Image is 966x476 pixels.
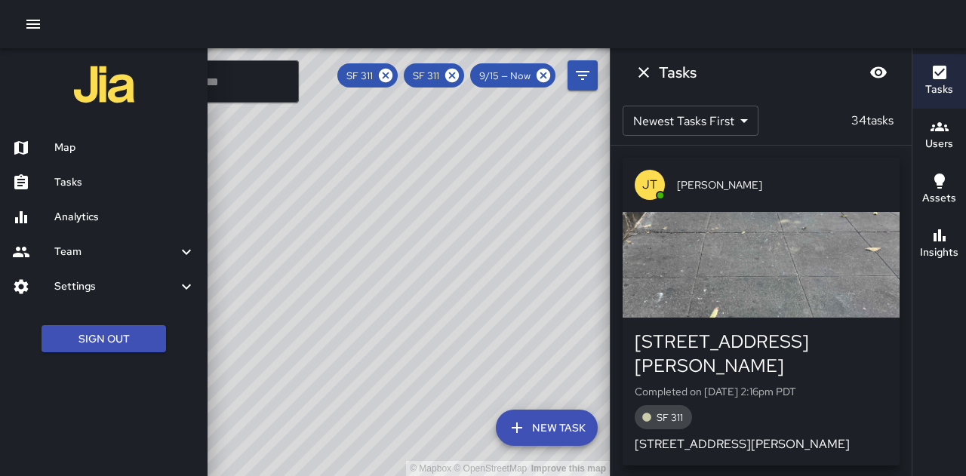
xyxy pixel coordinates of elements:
h6: Assets [922,190,956,207]
h6: Insights [920,244,958,261]
h6: Map [54,140,195,156]
span: SF 311 [648,411,692,424]
h6: Team [54,244,177,260]
h6: Tasks [925,81,953,98]
p: JT [642,176,657,194]
div: Newest Tasks First [623,106,758,136]
img: jia-logo [74,54,134,115]
button: Blur [863,57,894,88]
button: New Task [496,410,598,446]
span: [PERSON_NAME] [677,177,888,192]
p: 34 tasks [845,112,900,130]
h6: Analytics [54,209,195,226]
h6: Settings [54,278,177,295]
button: Sign Out [42,325,166,353]
button: Dismiss [629,57,659,88]
div: [STREET_ADDRESS][PERSON_NAME] [635,330,888,378]
h6: Tasks [54,174,195,191]
h6: Users [925,136,953,152]
p: [STREET_ADDRESS][PERSON_NAME] [635,435,888,453]
h6: Tasks [659,60,697,84]
p: Completed on [DATE] 2:16pm PDT [635,384,888,399]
